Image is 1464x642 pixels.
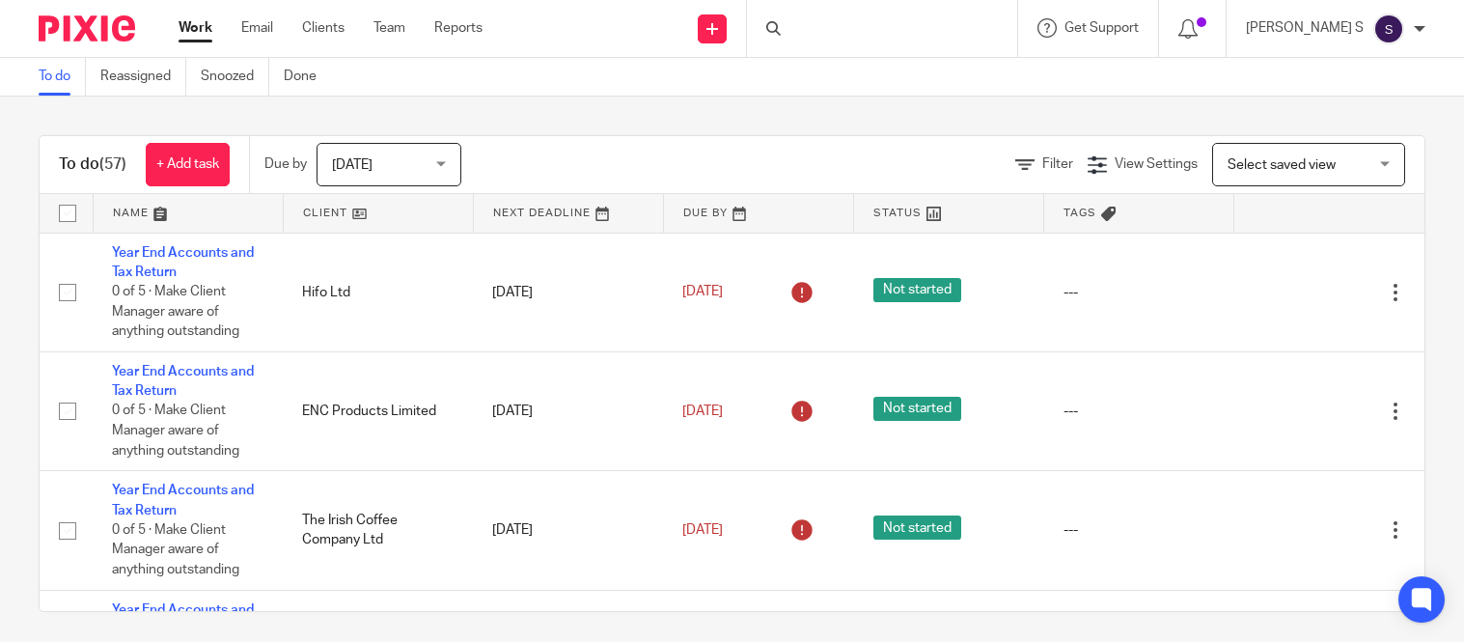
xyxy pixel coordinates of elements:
a: Done [284,58,331,96]
a: Team [373,18,405,38]
a: Reports [434,18,483,38]
a: Clients [302,18,345,38]
span: [DATE] [682,285,723,298]
img: Pixie [39,15,135,42]
span: 0 of 5 · Make Client Manager aware of anything outstanding [112,285,239,338]
span: Not started [873,516,961,540]
span: Tags [1063,208,1096,218]
span: Not started [873,278,961,302]
a: To do [39,58,86,96]
span: [DATE] [682,523,723,537]
div: --- [1063,520,1215,540]
a: Year End Accounts and Tax Return [112,603,254,636]
span: Select saved view [1228,158,1336,172]
td: [DATE] [473,233,663,351]
a: Snoozed [201,58,269,96]
a: Reassigned [100,58,186,96]
span: [DATE] [332,158,373,172]
a: + Add task [146,143,230,186]
td: ENC Products Limited [283,351,473,470]
span: View Settings [1115,157,1198,171]
td: The Irish Coffee Company Ltd [283,471,473,590]
span: Not started [873,397,961,421]
span: Filter [1042,157,1073,171]
span: Get Support [1064,21,1139,35]
img: svg%3E [1373,14,1404,44]
a: Year End Accounts and Tax Return [112,365,254,398]
span: (57) [99,156,126,172]
a: Year End Accounts and Tax Return [112,484,254,516]
p: [PERSON_NAME] S [1246,18,1364,38]
td: Hifo Ltd [283,233,473,351]
span: 0 of 5 · Make Client Manager aware of anything outstanding [112,405,239,458]
a: Year End Accounts and Tax Return [112,246,254,279]
td: [DATE] [473,471,663,590]
a: Email [241,18,273,38]
span: [DATE] [682,405,723,418]
a: Work [179,18,212,38]
div: --- [1063,402,1215,421]
td: [DATE] [473,351,663,470]
div: --- [1063,283,1215,302]
p: Due by [264,154,307,174]
h1: To do [59,154,126,175]
span: 0 of 5 · Make Client Manager aware of anything outstanding [112,523,239,576]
